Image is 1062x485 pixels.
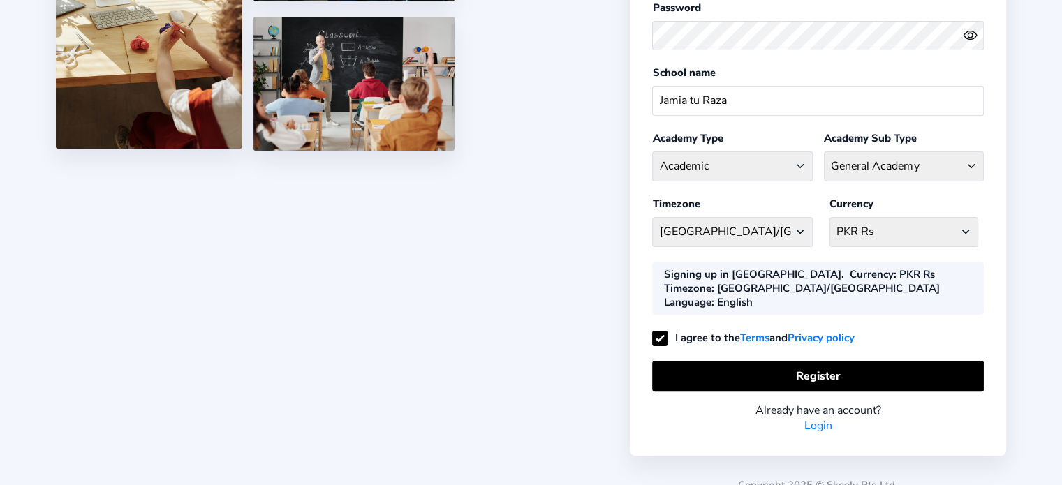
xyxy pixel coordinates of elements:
img: 5.png [253,17,455,151]
label: Academy Sub Type [824,131,917,145]
div: : English [663,295,752,309]
a: Terms [739,329,769,347]
b: Language [663,295,711,309]
ion-icon: eye outline [963,28,978,43]
div: Signing up in [GEOGRAPHIC_DATA]. [663,267,843,281]
a: Login [804,418,832,433]
div: : PKR Rs [849,267,934,281]
label: Currency [829,197,873,211]
label: Password [652,1,700,15]
label: School name [652,66,715,80]
b: Timezone [663,281,711,295]
label: Academy Type [652,131,723,145]
div: : [GEOGRAPHIC_DATA]/[GEOGRAPHIC_DATA] [663,281,939,295]
a: Privacy policy [787,329,854,347]
button: Register [652,361,984,391]
b: Currency [849,267,893,281]
label: Timezone [652,197,700,211]
input: School name [652,86,984,116]
button: eye outlineeye off outline [963,28,984,43]
div: Already have an account? [652,403,984,418]
label: I agree to the and [652,331,854,345]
